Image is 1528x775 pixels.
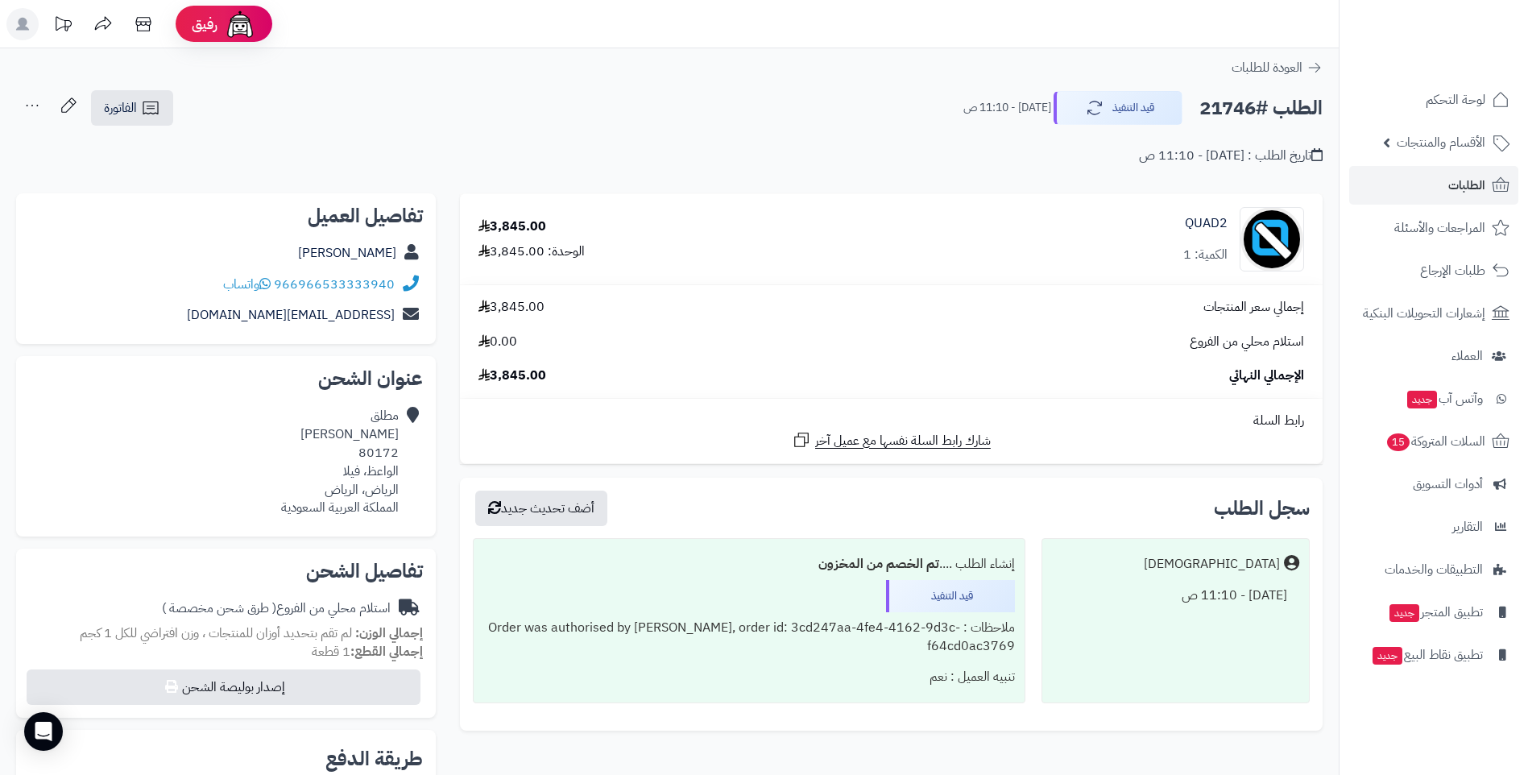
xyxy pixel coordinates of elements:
[478,298,545,317] span: 3,845.00
[91,90,173,126] a: الفاتورة
[162,599,391,618] div: استلام محلي من الفروع
[1349,508,1518,546] a: التقارير
[281,407,399,517] div: مطلق [PERSON_NAME] 80172 الواعظ، فيلا الرياض، الرياض المملكة العربية السعودية
[1413,473,1483,495] span: أدوات التسويق
[1452,516,1483,538] span: التقارير
[1190,333,1304,351] span: استلام محلي من الفروع
[274,275,395,294] a: 966966533333940
[815,432,991,450] span: شارك رابط السلة نفسها مع عميل آخر
[483,612,1015,662] div: ملاحظات : Order was authorised by [PERSON_NAME], order id: 3cd247aa-4fe4-4162-9d3c-f64cd0ac3769
[1199,92,1323,125] h2: الطلب #21746
[298,243,396,263] a: [PERSON_NAME]
[478,367,546,385] span: 3,845.00
[43,8,83,44] a: تحديثات المنصة
[1448,174,1485,197] span: الطلبات
[1203,298,1304,317] span: إجمالي سعر المنتجات
[1349,81,1518,119] a: لوحة التحكم
[187,305,395,325] a: [EMAIL_ADDRESS][DOMAIN_NAME]
[80,624,352,643] span: لم تقم بتحديد أوزان للمنتجات ، وزن افتراضي للكل 1 كجم
[1349,422,1518,461] a: السلات المتروكة15
[1349,379,1518,418] a: وآتس آبجديد
[475,491,607,526] button: أضف تحديث جديد
[1451,345,1483,367] span: العملاء
[1426,89,1485,111] span: لوحة التحكم
[1388,601,1483,624] span: تطبيق المتجر
[1387,433,1410,451] span: 15
[1385,558,1483,581] span: التطبيقات والخدمات
[818,554,939,574] b: تم الخصم من المخزون
[1052,580,1299,611] div: [DATE] - 11:10 ص
[1232,58,1302,77] span: العودة للطلبات
[1363,302,1485,325] span: إشعارات التحويلات البنكية
[478,218,546,236] div: 3,845.00
[1349,251,1518,290] a: طلبات الإرجاع
[1232,58,1323,77] a: العودة للطلبات
[29,369,423,388] h2: عنوان الشحن
[1406,387,1483,410] span: وآتس آب
[350,642,423,661] strong: إجمالي القطع:
[1214,499,1310,518] h3: سجل الطلب
[1407,391,1437,408] span: جديد
[483,661,1015,693] div: تنبيه العميل : نعم
[1349,550,1518,589] a: التطبيقات والخدمات
[1420,259,1485,282] span: طلبات الإرجاع
[1389,604,1419,622] span: جديد
[1349,166,1518,205] a: الطلبات
[478,333,517,351] span: 0.00
[963,100,1051,116] small: [DATE] - 11:10 ص
[1240,207,1303,271] img: no_image-90x90.png
[1385,430,1485,453] span: السلات المتروكة
[1397,131,1485,154] span: الأقسام والمنتجات
[466,412,1316,430] div: رابط السلة
[478,242,585,261] div: الوحدة: 3,845.00
[1349,209,1518,247] a: المراجعات والأسئلة
[355,624,423,643] strong: إجمالي الوزن:
[1349,294,1518,333] a: إشعارات التحويلات البنكية
[1229,367,1304,385] span: الإجمالي النهائي
[1349,636,1518,674] a: تطبيق نقاط البيعجديد
[483,549,1015,580] div: إنشاء الطلب ....
[224,8,256,40] img: ai-face.png
[312,642,423,661] small: 1 قطعة
[886,580,1015,612] div: قيد التنفيذ
[1373,647,1402,665] span: جديد
[1054,91,1182,125] button: قيد التنفيذ
[27,669,420,705] button: إصدار بوليصة الشحن
[1349,593,1518,632] a: تطبيق المتجرجديد
[1144,555,1280,574] div: [DEMOGRAPHIC_DATA]
[24,712,63,751] div: Open Intercom Messenger
[223,275,271,294] a: واتساب
[1139,147,1323,165] div: تاريخ الطلب : [DATE] - 11:10 ص
[1394,217,1485,239] span: المراجعات والأسئلة
[29,206,423,226] h2: تفاصيل العميل
[1371,644,1483,666] span: تطبيق نقاط البيع
[325,749,423,769] h2: طريقة الدفع
[162,599,276,618] span: ( طرق شحن مخصصة )
[192,15,217,34] span: رفيق
[1418,43,1513,77] img: logo-2.png
[104,98,137,118] span: الفاتورة
[1185,214,1228,233] a: QUAD2
[792,430,991,450] a: شارك رابط السلة نفسها مع عميل آخر
[1183,246,1228,264] div: الكمية: 1
[1349,337,1518,375] a: العملاء
[29,562,423,581] h2: تفاصيل الشحن
[1349,465,1518,504] a: أدوات التسويق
